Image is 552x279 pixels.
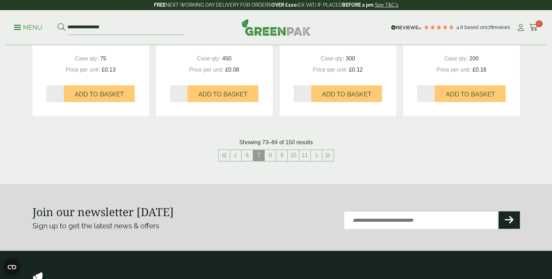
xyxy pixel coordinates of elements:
[349,67,363,73] span: £0.12
[189,67,224,73] span: Price per unit:
[32,220,252,232] p: Sign up to get the latest news & offers
[187,85,258,102] button: Add to Basket
[102,67,116,73] span: £0.13
[271,2,297,8] strong: OVER £100
[32,204,174,219] strong: Join our newsletter [DATE]
[242,150,253,161] a: 6
[516,24,525,31] i: My Account
[536,20,543,27] span: 0
[66,67,100,73] span: Price per unit:
[265,150,276,161] a: 8
[311,85,382,102] button: Add to Basket
[529,24,538,31] i: Cart
[313,67,347,73] span: Price per unit:
[472,67,486,73] span: £0.16
[322,90,371,98] span: Add to Basket
[239,138,313,147] p: Showing 73–84 of 150 results
[391,25,421,30] img: REVIEWS.io
[529,22,538,33] a: 0
[154,2,165,8] strong: FREE
[64,85,135,102] button: Add to Basket
[435,85,506,102] button: Add to Basket
[75,56,99,61] span: Case qty:
[253,150,264,161] span: 7
[375,2,398,8] a: See T&C's
[242,19,311,36] img: GreenPak Supplies
[225,67,239,73] span: £0.08
[486,24,493,30] span: 178
[288,150,299,161] a: 10
[75,90,124,98] span: Add to Basket
[14,23,42,32] p: Menu
[100,56,106,61] span: 75
[493,24,510,30] span: reviews
[346,56,355,61] span: 300
[446,90,495,98] span: Add to Basket
[423,24,455,30] div: 4.78 Stars
[222,56,231,61] span: 450
[456,24,464,30] span: 4.8
[436,67,471,73] span: Price per unit:
[14,23,42,30] a: Menu
[198,90,248,98] span: Add to Basket
[469,56,479,61] span: 200
[464,24,486,30] span: Based on
[299,150,310,161] a: 11
[276,150,287,161] a: 9
[342,2,374,8] strong: BEFORE 2 pm
[444,56,468,61] span: Case qty:
[321,56,344,61] span: Case qty:
[3,259,20,276] button: Open CMP widget
[197,56,221,61] span: Case qty:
